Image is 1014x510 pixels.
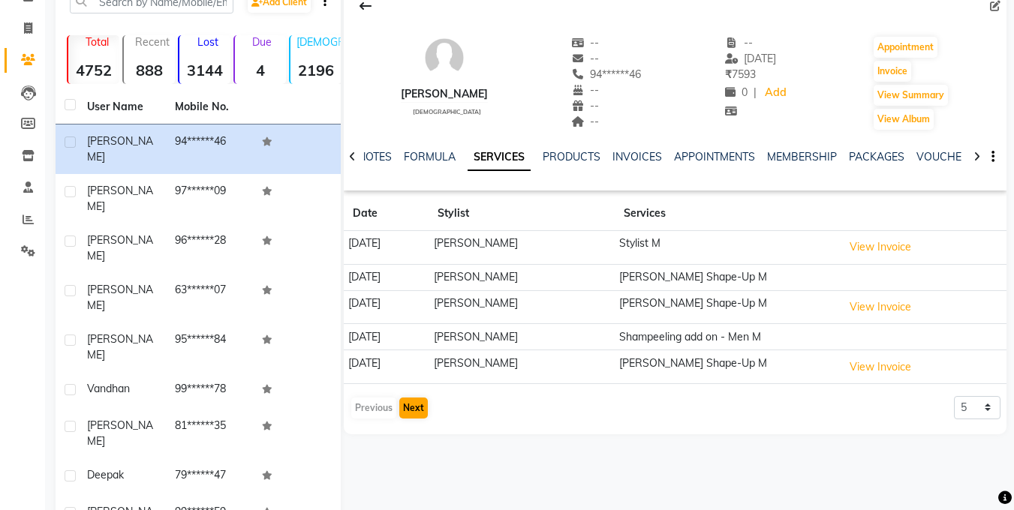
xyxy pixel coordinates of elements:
[725,67,732,81] span: ₹
[615,264,838,290] td: [PERSON_NAME] Shape-Up M
[124,61,175,79] strong: 888
[767,150,837,163] a: MEMBERSHIP
[401,86,488,102] div: [PERSON_NAME]
[763,82,789,103] a: Add
[358,150,392,163] a: NOTES
[130,35,175,49] p: Recent
[399,397,428,418] button: Next
[843,295,918,319] button: View Invoice
[429,350,615,384] td: [PERSON_NAME]
[612,150,662,163] a: INVOICES
[571,52,600,65] span: --
[615,231,838,265] td: Stylist M
[571,36,600,49] span: --
[185,35,230,49] p: Lost
[404,150,456,163] a: FORMULA
[874,37,937,58] button: Appointment
[725,36,754,49] span: --
[615,196,838,231] th: Services
[843,235,918,259] button: View Invoice
[344,350,429,384] td: [DATE]
[78,90,166,124] th: User Name
[166,90,254,124] th: Mobile No.
[674,150,755,163] a: APPOINTMENTS
[68,61,119,79] strong: 4752
[87,134,153,163] span: [PERSON_NAME]
[344,196,429,231] th: Date
[725,85,748,99] span: 0
[429,231,615,265] td: [PERSON_NAME]
[615,290,838,324] td: [PERSON_NAME] Shape-Up M
[874,109,934,130] button: View Album
[87,468,124,481] span: Deepak
[571,83,600,97] span: --
[87,418,153,448] span: [PERSON_NAME]
[615,350,838,384] td: [PERSON_NAME] Shape-Up M
[344,231,429,265] td: [DATE]
[725,52,777,65] span: [DATE]
[87,382,130,395] span: Vandhan
[874,61,911,82] button: Invoice
[290,61,342,79] strong: 2196
[429,264,615,290] td: [PERSON_NAME]
[87,233,153,262] span: [PERSON_NAME]
[429,324,615,350] td: [PERSON_NAME]
[429,196,615,231] th: Stylist
[235,61,286,79] strong: 4
[296,35,342,49] p: [DEMOGRAPHIC_DATA]
[571,115,600,128] span: --
[916,150,976,163] a: VOUCHERS
[344,324,429,350] td: [DATE]
[468,144,531,171] a: SERVICES
[344,290,429,324] td: [DATE]
[615,324,838,350] td: Shampeeling add on - Men M
[543,150,600,163] a: PRODUCTS
[849,150,904,163] a: PACKAGES
[413,108,481,115] span: [DEMOGRAPHIC_DATA]
[429,290,615,324] td: [PERSON_NAME]
[344,264,429,290] td: [DATE]
[87,332,153,361] span: [PERSON_NAME]
[238,35,286,49] p: Due
[571,99,600,112] span: --
[843,355,918,379] button: View Invoice
[179,61,230,79] strong: 3144
[87,283,153,312] span: [PERSON_NAME]
[874,85,948,106] button: View Summary
[754,85,757,100] span: |
[74,35,119,49] p: Total
[725,67,756,81] span: 7593
[422,35,467,80] img: avatar
[87,184,153,213] span: [PERSON_NAME]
